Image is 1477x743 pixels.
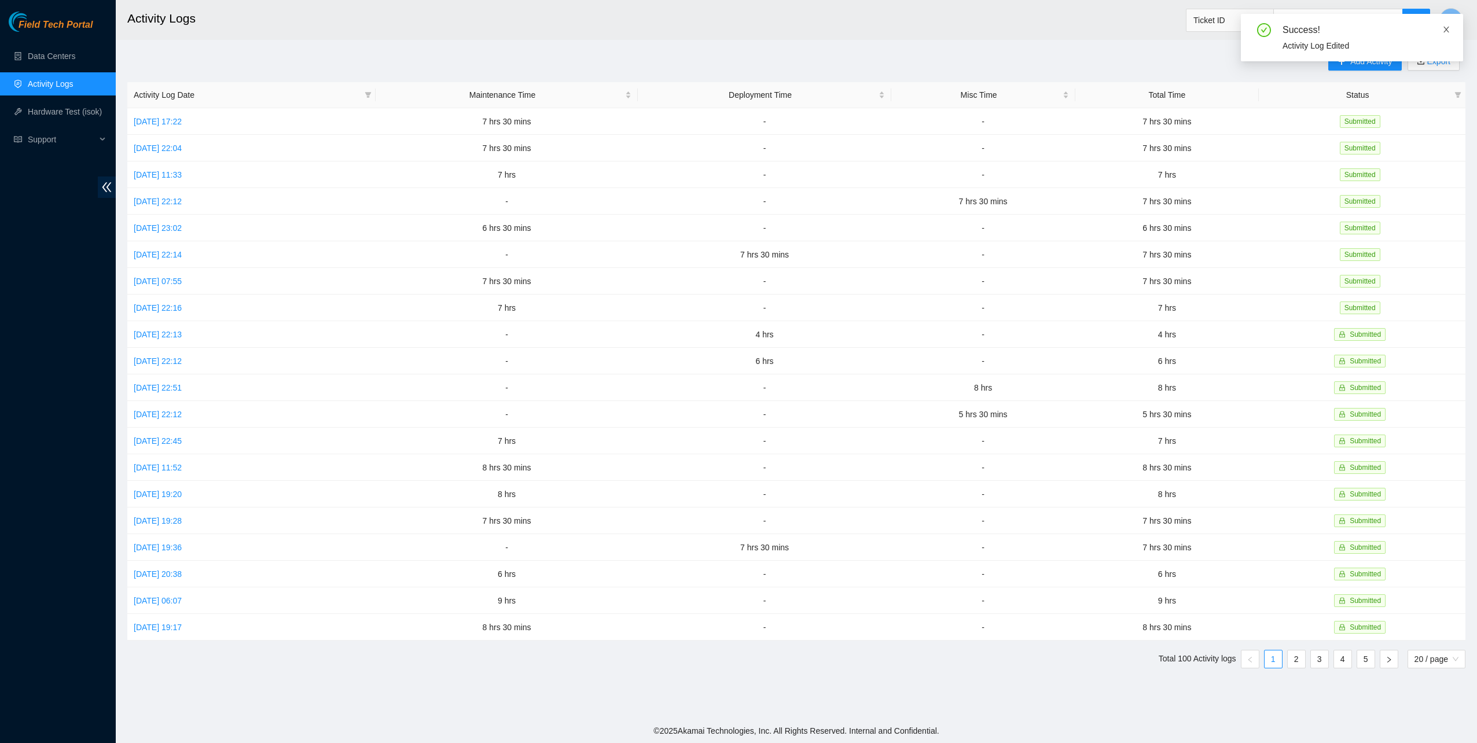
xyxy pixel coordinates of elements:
[1339,597,1346,604] span: lock
[134,197,182,206] a: [DATE] 22:12
[134,170,182,179] a: [DATE] 11:33
[1075,401,1259,428] td: 5 hrs 30 mins
[891,268,1075,295] td: -
[891,295,1075,321] td: -
[1339,491,1346,498] span: lock
[1380,650,1398,668] li: Next Page
[638,241,891,268] td: 7 hrs 30 mins
[134,117,182,126] a: [DATE] 17:22
[1075,481,1259,507] td: 8 hrs
[1075,587,1259,614] td: 9 hrs
[376,321,638,348] td: -
[1075,161,1259,188] td: 7 hrs
[891,614,1075,641] td: -
[638,534,891,561] td: 7 hrs 30 mins
[134,543,182,552] a: [DATE] 19:36
[1340,142,1380,155] span: Submitted
[134,330,182,339] a: [DATE] 22:13
[1075,321,1259,348] td: 4 hrs
[638,295,891,321] td: -
[1448,13,1454,27] span: T
[1075,348,1259,374] td: 6 hrs
[134,144,182,153] a: [DATE] 22:04
[891,587,1075,614] td: -
[638,561,891,587] td: -
[1339,358,1346,365] span: lock
[1241,650,1259,668] button: left
[376,295,638,321] td: 7 hrs
[1340,222,1380,234] span: Submitted
[1442,25,1450,34] span: close
[134,89,360,101] span: Activity Log Date
[28,52,75,61] a: Data Centers
[891,481,1075,507] td: -
[1357,650,1375,668] li: 5
[891,241,1075,268] td: -
[376,481,638,507] td: 8 hrs
[134,356,182,366] a: [DATE] 22:12
[891,321,1075,348] td: -
[1350,543,1381,551] span: Submitted
[1075,108,1259,135] td: 7 hrs 30 mins
[1339,517,1346,524] span: lock
[1339,411,1346,418] span: lock
[98,176,116,198] span: double-left
[1257,23,1271,37] span: check-circle
[1265,89,1450,101] span: Status
[1075,534,1259,561] td: 7 hrs 30 mins
[376,215,638,241] td: 6 hrs 30 mins
[1311,650,1328,668] a: 3
[376,108,638,135] td: 7 hrs 30 mins
[376,374,638,401] td: -
[1273,9,1403,32] input: Enter text here...
[134,596,182,605] a: [DATE] 06:07
[638,481,891,507] td: -
[638,188,891,215] td: -
[14,135,22,144] span: read
[638,428,891,454] td: -
[638,161,891,188] td: -
[638,135,891,161] td: -
[1414,650,1458,668] span: 20 / page
[1454,91,1461,98] span: filter
[376,561,638,587] td: 6 hrs
[638,507,891,534] td: -
[1247,656,1254,663] span: left
[1340,168,1380,181] span: Submitted
[891,108,1075,135] td: -
[891,561,1075,587] td: -
[1075,241,1259,268] td: 7 hrs 30 mins
[1350,517,1381,525] span: Submitted
[638,108,891,135] td: -
[376,428,638,454] td: 7 hrs
[1265,650,1282,668] a: 1
[376,401,638,428] td: -
[376,188,638,215] td: -
[1350,357,1381,365] span: Submitted
[9,21,93,36] a: Akamai TechnologiesField Tech Portal
[638,614,891,641] td: -
[376,614,638,641] td: 8 hrs 30 mins
[376,348,638,374] td: -
[891,454,1075,481] td: -
[28,107,102,116] a: Hardware Test (isok)
[638,374,891,401] td: -
[1357,650,1375,668] a: 5
[1241,650,1259,668] li: Previous Page
[1340,115,1380,128] span: Submitted
[134,303,182,312] a: [DATE] 22:16
[638,348,891,374] td: 6 hrs
[1340,195,1380,208] span: Submitted
[1340,301,1380,314] span: Submitted
[134,490,182,499] a: [DATE] 19:20
[1339,571,1346,578] span: lock
[891,135,1075,161] td: -
[365,91,372,98] span: filter
[1075,215,1259,241] td: 6 hrs 30 mins
[1159,650,1236,668] li: Total 100 Activity logs
[376,161,638,188] td: 7 hrs
[376,268,638,295] td: 7 hrs 30 mins
[1075,135,1259,161] td: 7 hrs 30 mins
[134,223,182,233] a: [DATE] 23:02
[134,277,182,286] a: [DATE] 07:55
